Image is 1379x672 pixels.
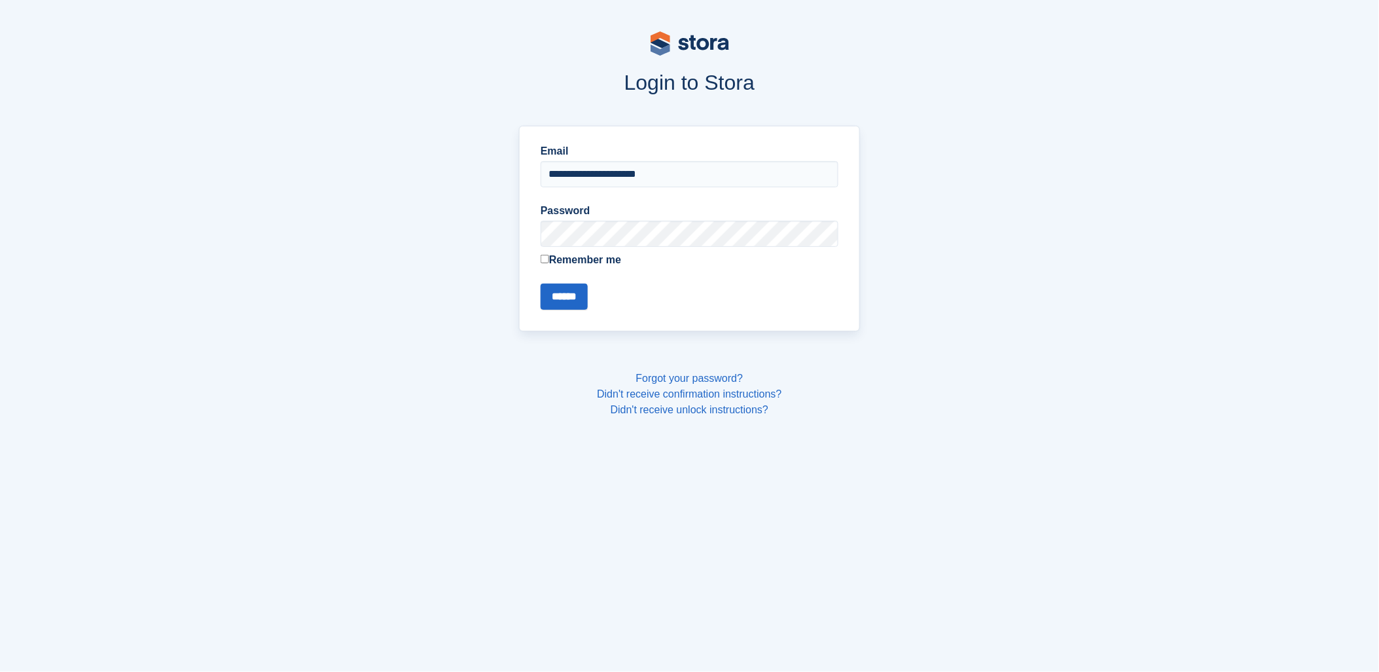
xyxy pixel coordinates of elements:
label: Email [541,143,838,159]
a: Didn't receive unlock instructions? [611,404,768,415]
img: stora-logo-53a41332b3708ae10de48c4981b4e9114cc0af31d8433b30ea865607fb682f29.svg [651,31,729,56]
a: Forgot your password? [636,373,743,384]
h1: Login to Stora [270,71,1110,94]
input: Remember me [541,255,549,263]
label: Remember me [541,252,838,268]
a: Didn't receive confirmation instructions? [597,388,781,400]
label: Password [541,203,838,219]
